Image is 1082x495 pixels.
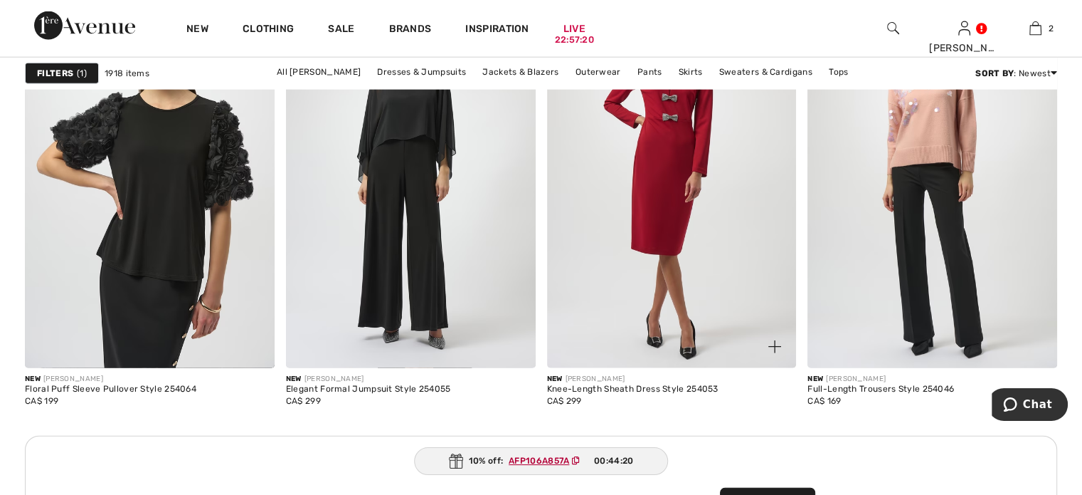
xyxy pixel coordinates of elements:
[547,396,582,406] span: CA$ 299
[958,20,970,37] img: My Info
[672,63,710,81] a: Skirts
[414,447,669,475] div: 10% off:
[807,385,954,395] div: Full-Length Trousers Style 254046
[286,396,321,406] span: CA$ 299
[547,385,718,395] div: Knee-Length Sheath Dress Style 254053
[243,23,294,38] a: Clothing
[77,67,87,80] span: 1
[25,385,196,395] div: Floral Puff Sleeve Pullover Style 254064
[475,63,566,81] a: Jackets & Blazers
[807,396,841,406] span: CA$ 169
[286,374,451,385] div: [PERSON_NAME]
[547,374,718,385] div: [PERSON_NAME]
[555,33,594,47] div: 22:57:20
[975,68,1014,78] strong: Sort By
[712,63,820,81] a: Sweaters & Cardigans
[270,63,368,81] a: All [PERSON_NAME]
[929,41,999,56] div: [PERSON_NAME]
[887,20,899,37] img: search the website
[286,375,302,383] span: New
[37,67,73,80] strong: Filters
[328,23,354,38] a: Sale
[1049,22,1054,35] span: 2
[25,375,41,383] span: New
[1000,20,1070,37] a: 2
[1029,20,1041,37] img: My Bag
[563,21,585,36] a: Live22:57:20
[509,456,569,466] ins: AFP106A857A
[105,67,149,80] span: 1918 items
[992,388,1068,424] iframe: Opens a widget where you can chat to one of our agents
[389,23,432,38] a: Brands
[958,21,970,35] a: Sign In
[975,67,1057,80] div: : Newest
[34,11,135,40] img: 1ère Avenue
[807,375,823,383] span: New
[768,340,781,353] img: plus_v2.svg
[370,63,473,81] a: Dresses & Jumpsuits
[25,396,58,406] span: CA$ 199
[547,375,563,383] span: New
[186,23,208,38] a: New
[630,63,669,81] a: Pants
[449,454,463,469] img: Gift.svg
[807,374,954,385] div: [PERSON_NAME]
[822,63,855,81] a: Tops
[25,374,196,385] div: [PERSON_NAME]
[286,385,451,395] div: Elegant Formal Jumpsuit Style 254055
[594,454,633,467] span: 00:44:20
[465,23,529,38] span: Inspiration
[568,63,628,81] a: Outerwear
